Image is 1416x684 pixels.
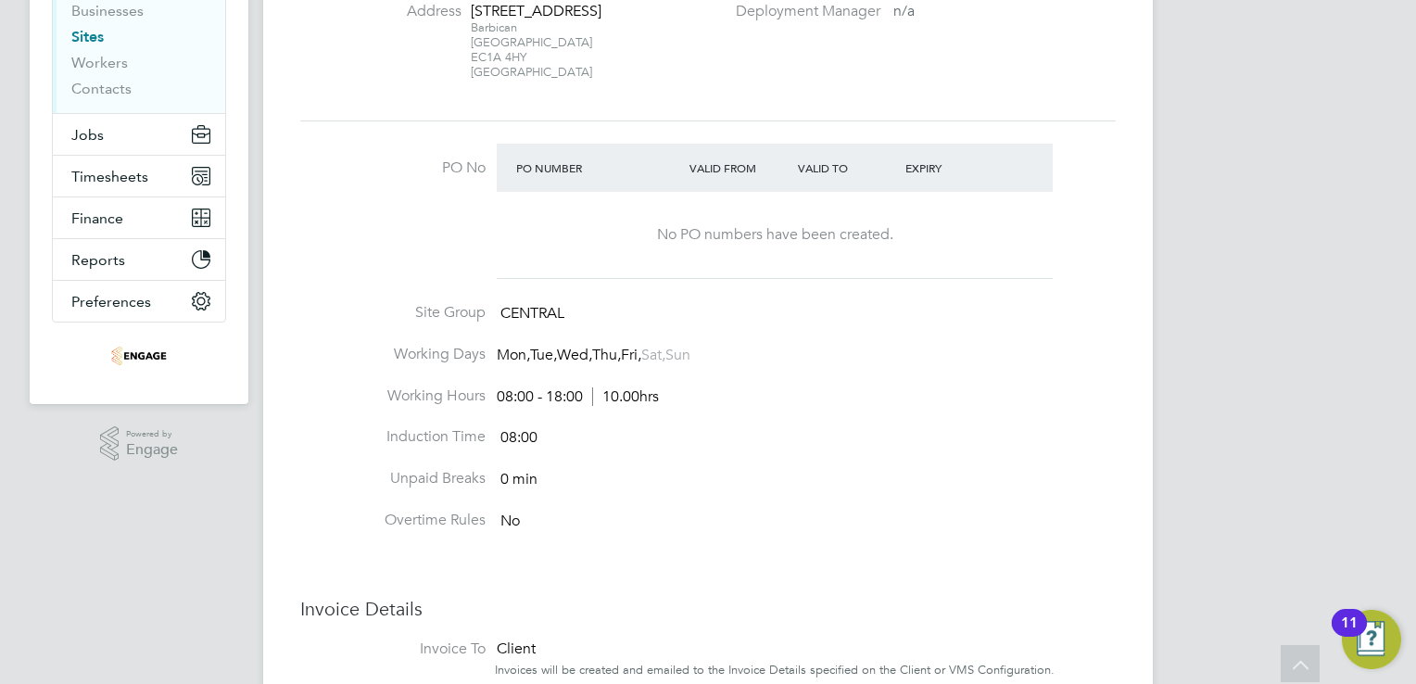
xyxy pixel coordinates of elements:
div: No PO numbers have been created. [515,225,1034,245]
span: 08:00 [500,429,537,448]
span: No [500,512,520,530]
a: Sites [71,28,104,45]
div: Valid From [685,151,793,184]
span: Engage [126,442,178,458]
span: CENTRAL [500,304,564,323]
label: Induction Time [300,427,486,447]
button: Timesheets [53,156,225,196]
a: Powered byEngage [100,426,179,462]
label: Deployment Manager [725,2,880,21]
button: Jobs [53,114,225,155]
button: Preferences [53,281,225,322]
a: Businesses [71,2,144,19]
label: Overtime Rules [300,511,486,530]
span: Mon, [497,346,530,364]
label: Unpaid Breaks [300,469,486,488]
span: Sat, [641,346,665,364]
span: Wed, [557,346,592,364]
div: 11 [1341,623,1358,647]
div: Client [495,640,1116,659]
button: Open Resource Center, 11 new notifications [1342,610,1401,669]
span: Timesheets [71,168,148,185]
span: Thu, [592,346,621,364]
a: Workers [71,54,128,71]
span: Jobs [71,126,104,144]
label: Address [360,2,461,21]
span: Powered by [126,426,178,442]
span: Preferences [71,293,151,310]
button: Finance [53,197,225,238]
span: 0 min [500,470,537,488]
img: thrivesw-logo-retina.png [111,341,167,371]
a: Contacts [71,80,132,97]
label: PO No [300,158,486,178]
label: Site Group [300,303,486,323]
button: Reports [53,239,225,280]
div: Expiry [901,151,1009,184]
div: Invoices will be created and emailed to the Invoice Details specified on the Client or VMS Config... [495,663,1116,678]
div: Valid To [793,151,902,184]
span: Sun [665,346,690,364]
span: Finance [71,209,123,227]
span: n/a [893,2,915,20]
span: Tue, [530,346,557,364]
label: Working Days [300,345,486,364]
label: Invoice To [300,640,486,659]
label: Working Hours [300,386,486,406]
span: 10.00hrs [592,387,659,406]
a: Go to home page [52,341,226,371]
span: Fri, [621,346,641,364]
h3: Invoice Details [300,597,1116,621]
span: Reports [71,251,125,269]
div: Barbican [GEOGRAPHIC_DATA] EC1A 4HY [GEOGRAPHIC_DATA] [471,20,587,80]
div: 08:00 - 18:00 [497,387,659,407]
div: PO Number [512,151,685,184]
div: [STREET_ADDRESS] [471,2,587,21]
